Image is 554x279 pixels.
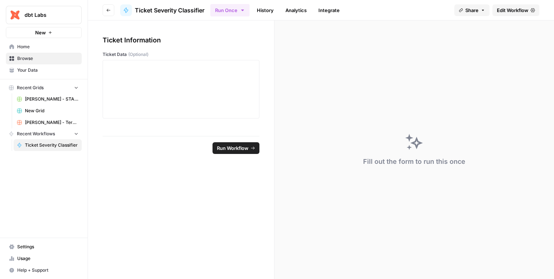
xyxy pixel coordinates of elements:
[6,27,82,38] button: New
[6,6,82,24] button: Workspace: dbt Labs
[314,4,344,16] a: Integrate
[6,264,82,276] button: Help + Support
[120,4,204,16] a: Ticket Severity Classifier
[17,244,78,250] span: Settings
[465,7,479,14] span: Share
[6,53,82,64] a: Browse
[454,4,490,16] button: Share
[25,119,78,126] span: [PERSON_NAME] - Teradata Converter Grid
[217,144,248,152] span: Run Workflow
[6,253,82,264] a: Usage
[363,157,465,167] div: Fill out the form to run this once
[492,4,539,16] a: Edit Workflow
[25,142,78,148] span: Ticket Severity Classifier
[14,93,82,105] a: [PERSON_NAME] - START HERE - Step 1 - dbt Stored PrOcedure Conversion Kit Grid
[103,51,259,58] label: Ticket Data
[14,117,82,128] a: [PERSON_NAME] - Teradata Converter Grid
[17,55,78,62] span: Browse
[6,41,82,53] a: Home
[25,96,78,102] span: [PERSON_NAME] - START HERE - Step 1 - dbt Stored PrOcedure Conversion Kit Grid
[281,4,311,16] a: Analytics
[8,8,22,22] img: dbt Labs Logo
[213,142,259,154] button: Run Workflow
[25,108,78,114] span: New Grid
[14,105,82,117] a: New Grid
[25,11,69,19] span: dbt Labs
[17,267,78,274] span: Help + Support
[6,64,82,76] a: Your Data
[17,44,78,50] span: Home
[6,82,82,93] button: Recent Grids
[17,255,78,262] span: Usage
[17,131,55,137] span: Recent Workflows
[252,4,278,16] a: History
[128,51,148,58] span: (Optional)
[35,29,46,36] span: New
[103,35,259,45] div: Ticket Information
[14,139,82,151] a: Ticket Severity Classifier
[6,241,82,253] a: Settings
[210,4,250,16] button: Run Once
[135,6,204,15] span: Ticket Severity Classifier
[17,67,78,73] span: Your Data
[17,84,44,91] span: Recent Grids
[6,128,82,139] button: Recent Workflows
[497,7,528,14] span: Edit Workflow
